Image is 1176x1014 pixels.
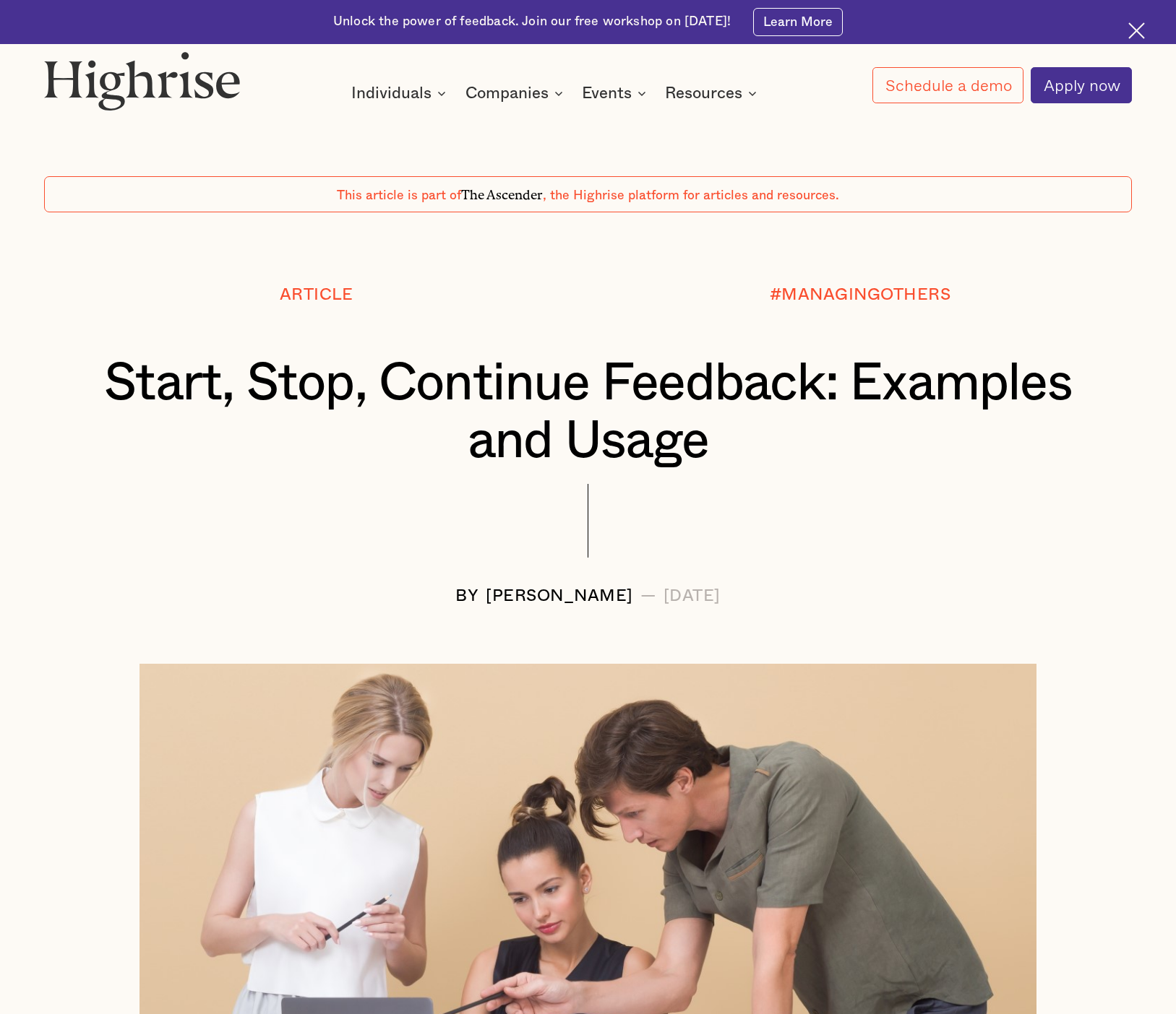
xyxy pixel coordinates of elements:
span: This article is part of [337,189,461,201]
div: [PERSON_NAME] [486,587,633,605]
div: #MANAGINGOTHERS [770,286,951,304]
div: Events [582,84,632,102]
div: BY [455,587,478,605]
a: Learn More [753,8,843,36]
span: The Ascender [461,184,543,199]
img: Cross icon [1128,22,1145,39]
div: [DATE] [664,587,721,605]
a: Apply now [1031,67,1132,103]
div: Unlock the power of feedback. Join our free workshop on [DATE]! [333,13,731,30]
a: Schedule a demo [872,67,1023,103]
div: Article [280,286,353,304]
h1: Start, Stop, Continue Feedback: Examples and Usage [90,355,1087,470]
div: Resources [665,84,742,102]
img: Highrise logo [44,51,241,110]
div: — [640,587,656,605]
div: Companies [465,84,549,102]
div: Individuals [351,84,432,102]
span: , the Highrise platform for articles and resources. [543,189,839,201]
